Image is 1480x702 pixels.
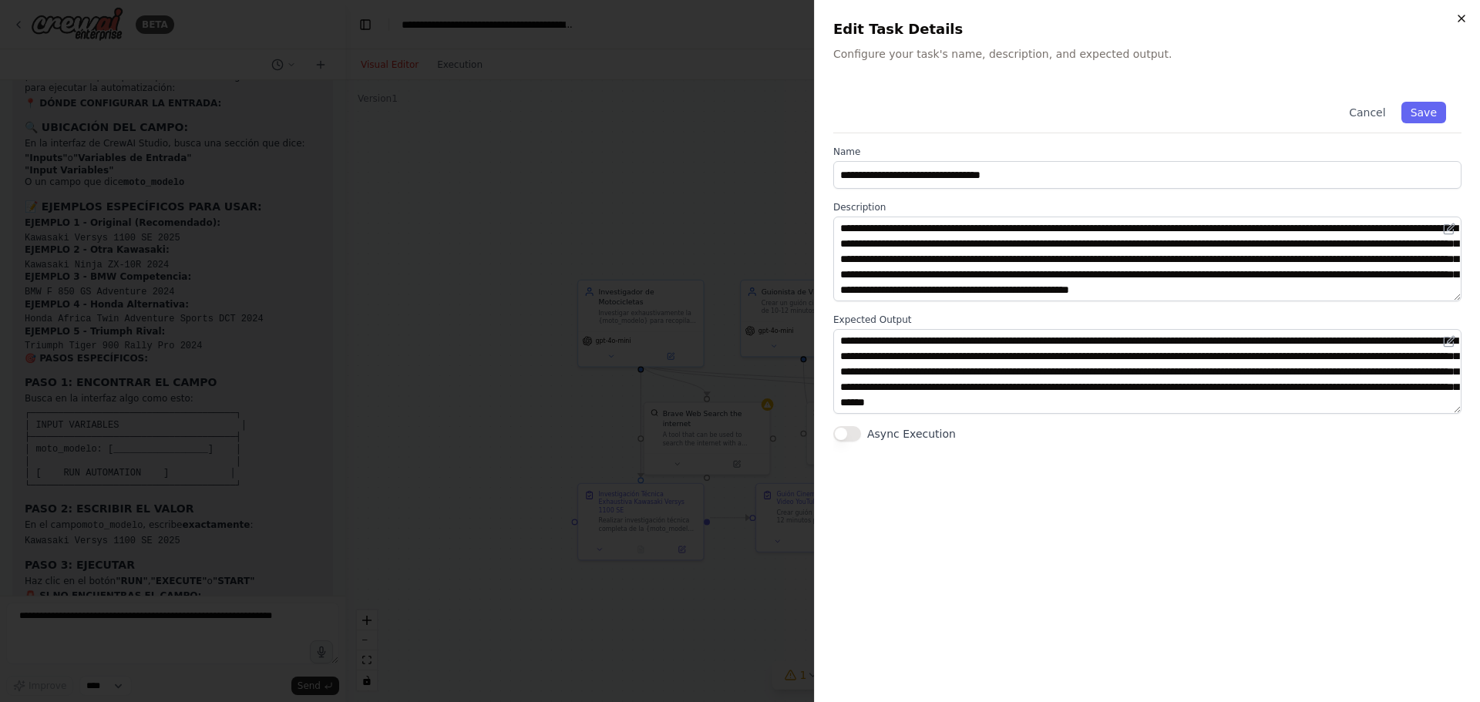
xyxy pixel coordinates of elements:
label: Name [833,146,1461,158]
label: Expected Output [833,314,1461,326]
button: Cancel [1340,102,1394,123]
button: Open in editor [1440,332,1458,351]
button: Save [1401,102,1446,123]
label: Async Execution [867,426,956,442]
label: Description [833,201,1461,213]
button: Open in editor [1440,220,1458,238]
p: Configure your task's name, description, and expected output. [833,46,1461,62]
h2: Edit Task Details [833,18,1461,40]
